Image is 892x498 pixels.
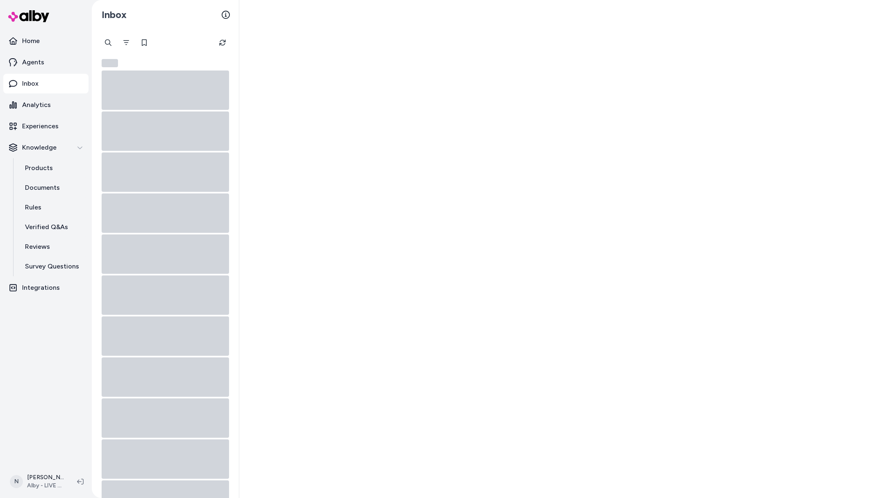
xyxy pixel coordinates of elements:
button: Refresh [214,34,231,51]
a: Survey Questions [17,257,89,276]
a: Experiences [3,116,89,136]
p: Verified Q&As [25,222,68,232]
p: Analytics [22,100,51,110]
a: Home [3,31,89,51]
p: Documents [25,183,60,193]
p: Inbox [22,79,39,89]
p: Agents [22,57,44,67]
p: Integrations [22,283,60,293]
p: Survey Questions [25,262,79,271]
a: Products [17,158,89,178]
a: Agents [3,52,89,72]
a: Inbox [3,74,89,93]
span: N [10,475,23,488]
img: alby Logo [8,10,49,22]
p: Rules [25,202,41,212]
p: Experiences [22,121,59,131]
p: Reviews [25,242,50,252]
button: Filter [118,34,134,51]
h2: Inbox [102,9,127,21]
a: Rules [17,198,89,217]
p: [PERSON_NAME] [27,473,64,482]
a: Verified Q&As [17,217,89,237]
a: Analytics [3,95,89,115]
p: Products [25,163,53,173]
a: Integrations [3,278,89,298]
a: Documents [17,178,89,198]
p: Knowledge [22,143,57,152]
p: Home [22,36,40,46]
a: Reviews [17,237,89,257]
button: Knowledge [3,138,89,157]
span: Alby - LIVE on [DOMAIN_NAME] [27,482,64,490]
button: N[PERSON_NAME]Alby - LIVE on [DOMAIN_NAME] [5,468,70,495]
